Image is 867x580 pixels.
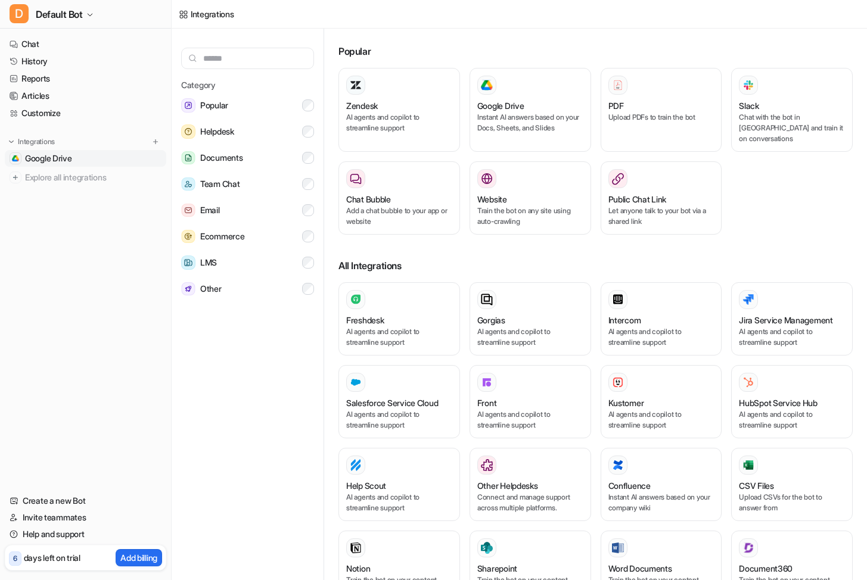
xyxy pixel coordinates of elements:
button: DocumentsDocuments [181,146,314,170]
p: AI agents and copilot to streamline support [346,326,452,348]
a: Help and support [5,526,166,542]
img: Google Drive [481,80,493,91]
span: Other [200,282,222,296]
p: Add billing [120,551,157,564]
h3: Notion [346,562,370,575]
img: Ecommerce [181,230,195,244]
span: D [10,4,29,23]
p: Connect and manage support across multiple platforms. [477,492,583,513]
h3: Website [477,193,507,205]
a: Chat [5,36,166,52]
button: Chat BubbleAdd a chat bubble to your app or website [338,161,460,235]
img: Other Helpdesks [481,459,493,471]
h3: Sharepoint [477,562,517,575]
h3: Popular [338,44,853,58]
img: Website [481,173,493,185]
h3: Front [477,397,497,409]
button: KustomerKustomerAI agents and copilot to streamline support [601,365,722,438]
h3: Other Helpdesks [477,479,538,492]
h3: Google Drive [477,99,524,112]
img: Team Chat [181,177,195,191]
span: Explore all integrations [25,168,161,187]
h3: Document360 [739,562,793,575]
button: Google DriveGoogle DriveInstant AI answers based on your Docs, Sheets, and Slides [470,68,591,152]
h3: Intercom [608,314,641,326]
img: Jira Service Management [742,294,754,305]
a: Reports [5,70,166,87]
img: Email [181,204,195,217]
p: Upload CSVs for the bot to answer from [739,492,845,513]
button: ZendeskAI agents and copilot to streamline support [338,68,460,152]
button: PopularPopular [181,93,314,117]
a: Explore all integrations [5,169,166,186]
button: GorgiasAI agents and copilot to streamline support [470,282,591,356]
img: Word Documents [612,542,624,554]
button: ConfluenceConfluenceInstant AI answers based on your company wiki [601,448,722,521]
p: AI agents and copilot to streamline support [608,409,714,431]
p: AI agents and copilot to streamline support [346,492,452,513]
button: FreshdeskAI agents and copilot to streamline support [338,282,460,356]
h3: PDF [608,99,624,112]
button: IntercomAI agents and copilot to streamline support [601,282,722,356]
p: Instant AI answers based on your Docs, Sheets, and Slides [477,112,583,133]
img: Notion [350,542,362,554]
button: HelpdeskHelpdesk [181,120,314,144]
p: Integrations [18,137,55,146]
img: Other [181,282,195,296]
span: Team Chat [200,177,240,191]
img: expand menu [7,138,15,146]
h3: Help Scout [346,479,386,492]
p: AI agents and copilot to streamline support [739,409,845,431]
p: Let anyone talk to your bot via a shared link [608,205,714,227]
button: Salesforce Service Cloud Salesforce Service CloudAI agents and copilot to streamline support [338,365,460,438]
img: HubSpot Service Hub [742,376,754,388]
img: menu_add.svg [151,138,160,146]
a: Invite teammates [5,509,166,526]
p: Chat with the bot in [GEOGRAPHIC_DATA] and train it on conversations [739,112,845,144]
button: PDFPDFUpload PDFs to train the bot [601,68,722,152]
button: OtherOther [181,277,314,301]
span: Helpdesk [200,124,234,139]
a: Google DriveGoogle Drive [5,150,166,167]
img: LMS [181,255,195,270]
h3: All Integrations [338,258,853,273]
h3: Confluence [608,479,651,492]
img: Help Scout [350,459,362,471]
p: days left on trial [24,551,80,564]
button: Integrations [5,136,58,148]
button: EcommerceEcommerce [181,224,314,248]
img: explore all integrations [10,171,21,183]
button: CSV FilesCSV FilesUpload CSVs for the bot to answer from [731,448,853,521]
h3: Gorgias [477,314,505,326]
h3: Freshdesk [346,314,384,326]
img: Kustomer [612,376,624,388]
button: WebsiteWebsiteTrain the bot on any site using auto-crawling [470,161,591,235]
button: FrontFrontAI agents and copilot to streamline support [470,365,591,438]
h3: Slack [739,99,759,112]
p: AI agents and copilot to streamline support [346,112,452,133]
h3: Salesforce Service Cloud [346,397,438,409]
img: PDF [612,79,624,91]
a: Customize [5,105,166,121]
p: AI agents and copilot to streamline support [739,326,845,348]
img: CSV Files [742,459,754,471]
img: Salesforce Service Cloud [350,376,362,388]
img: Helpdesk [181,124,195,139]
p: Add a chat bubble to your app or website [346,205,452,227]
p: 6 [13,553,17,564]
div: Integrations [191,8,234,20]
span: LMS [200,255,217,270]
img: Front [481,376,493,388]
button: Public Chat LinkLet anyone talk to your bot via a shared link [601,161,722,235]
a: Articles [5,88,166,104]
p: AI agents and copilot to streamline support [477,409,583,431]
p: Instant AI answers based on your company wiki [608,492,714,513]
img: Popular [181,98,195,113]
button: Jira Service ManagementJira Service ManagementAI agents and copilot to streamline support [731,282,853,356]
h3: Word Documents [608,562,672,575]
span: Default Bot [36,6,83,23]
button: LMSLMS [181,251,314,275]
h3: Kustomer [608,397,644,409]
h3: Public Chat Link [608,193,667,205]
h3: Zendesk [346,99,378,112]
